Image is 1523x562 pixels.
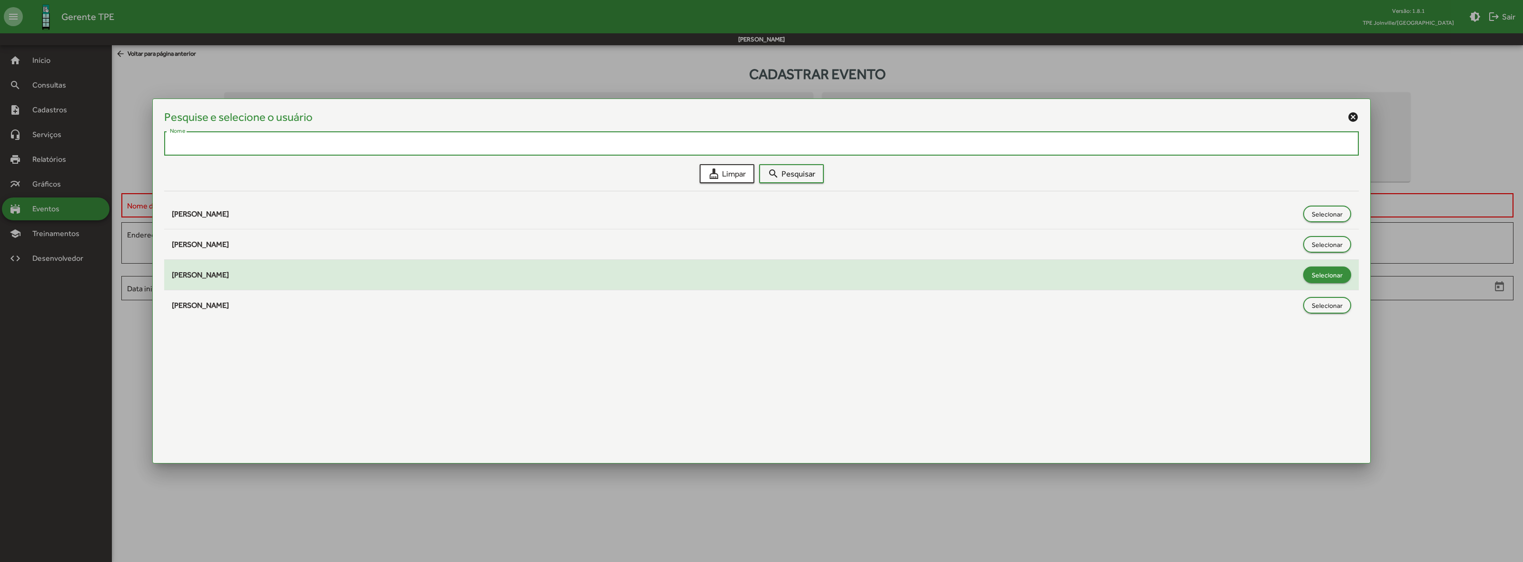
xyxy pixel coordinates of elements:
span: [PERSON_NAME] [172,240,229,249]
mat-icon: search [768,168,779,179]
mat-icon: cancel [1347,111,1359,123]
span: Limpar [708,165,746,182]
button: Selecionar [1303,266,1351,283]
button: Selecionar [1303,236,1351,253]
span: Selecionar [1312,206,1343,223]
button: Limpar [700,164,754,183]
button: Pesquisar [759,164,824,183]
span: Selecionar [1312,236,1343,253]
h4: Pesquise e selecione o usuário [164,110,313,124]
span: Selecionar [1312,266,1343,284]
mat-icon: cleaning_services [708,168,720,179]
span: [PERSON_NAME] [172,209,229,218]
button: Selecionar [1303,206,1351,222]
span: Pesquisar [768,165,815,182]
span: [PERSON_NAME] [172,301,229,310]
button: Selecionar [1303,297,1351,314]
span: [PERSON_NAME] [172,270,229,279]
span: Selecionar [1312,297,1343,314]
